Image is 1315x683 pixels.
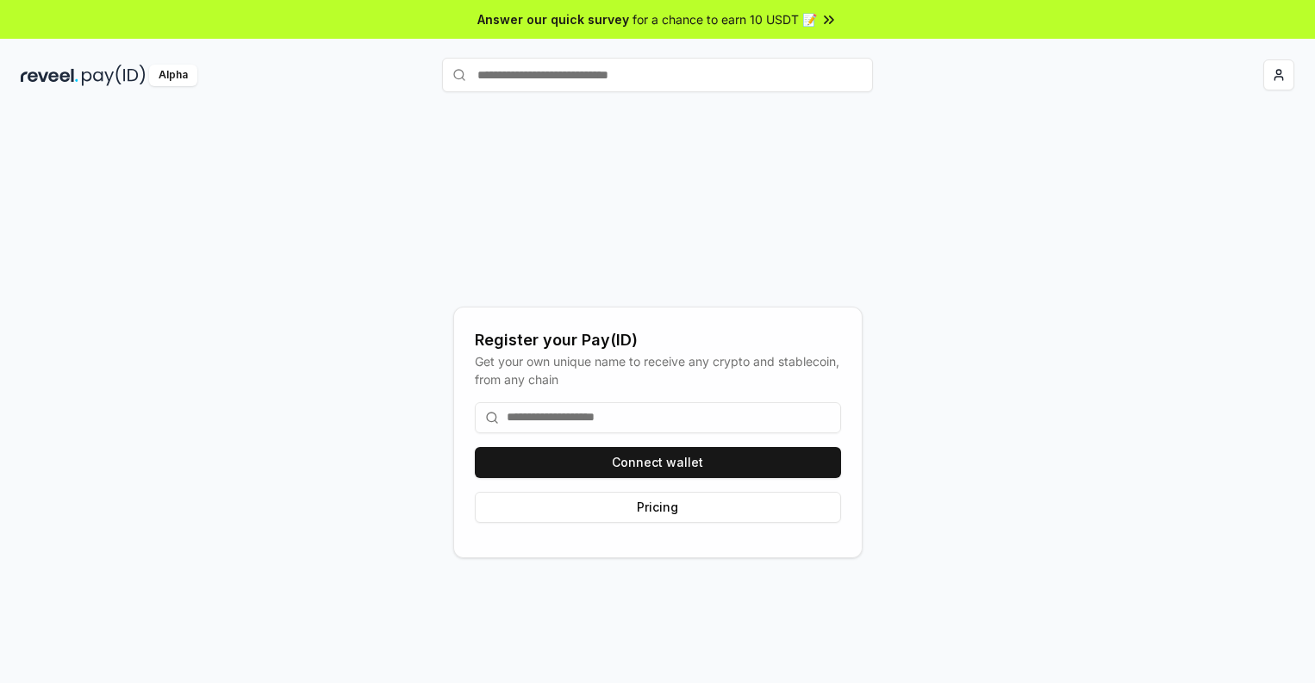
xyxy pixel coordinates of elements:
img: reveel_dark [21,65,78,86]
button: Pricing [475,492,841,523]
span: Answer our quick survey [477,10,629,28]
div: Alpha [149,65,197,86]
img: pay_id [82,65,146,86]
span: for a chance to earn 10 USDT 📝 [633,10,817,28]
div: Register your Pay(ID) [475,328,841,352]
button: Connect wallet [475,447,841,478]
div: Get your own unique name to receive any crypto and stablecoin, from any chain [475,352,841,388]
